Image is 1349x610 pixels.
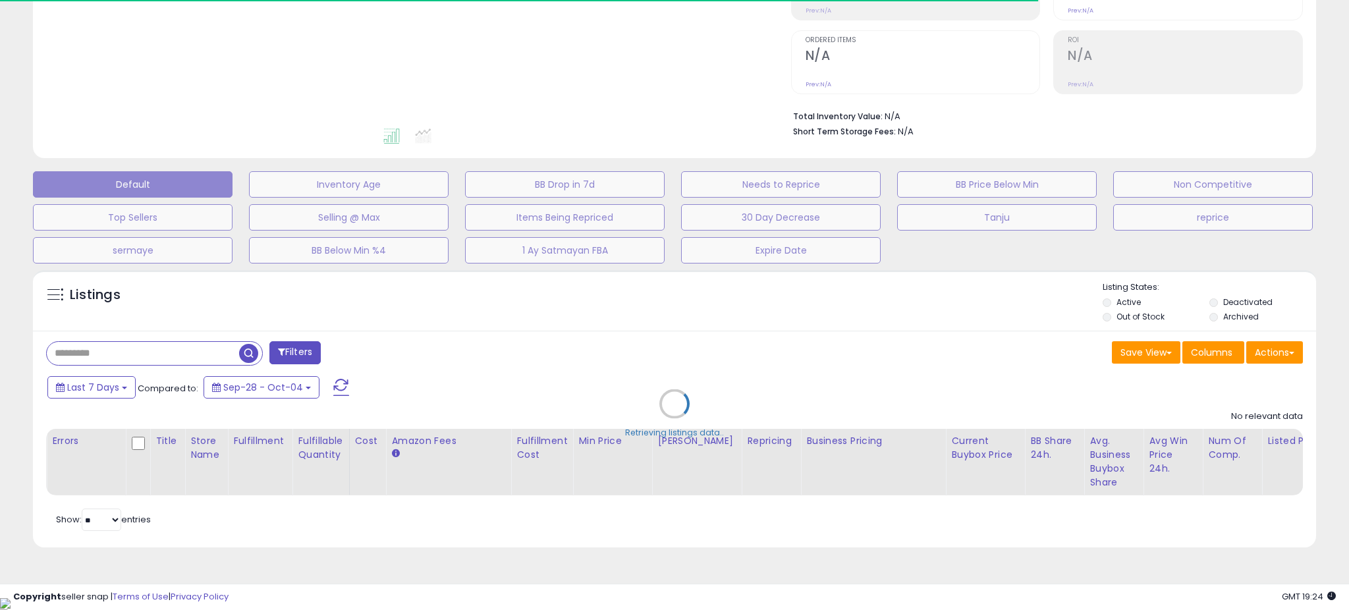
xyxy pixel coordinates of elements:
div: Retrieving listings data.. [625,427,724,439]
button: Expire Date [681,237,881,263]
button: Tanju [897,204,1097,231]
button: Top Sellers [33,204,233,231]
button: Needs to Reprice [681,171,881,198]
li: N/A [793,107,1294,123]
span: 2025-10-12 19:24 GMT [1282,590,1336,603]
div: seller snap | | [13,591,229,603]
strong: Copyright [13,590,61,603]
small: Prev: N/A [1068,80,1093,88]
button: BB Below Min %4 [249,237,449,263]
button: Items Being Repriced [465,204,665,231]
button: sermaye [33,237,233,263]
button: Selling @ Max [249,204,449,231]
button: Default [33,171,233,198]
button: 30 Day Decrease [681,204,881,231]
small: Prev: N/A [806,80,831,88]
button: BB Drop in 7d [465,171,665,198]
a: Privacy Policy [171,590,229,603]
span: N/A [898,125,914,138]
h2: N/A [1068,48,1302,66]
span: ROI [1068,37,1302,44]
small: Prev: N/A [806,7,831,14]
small: Prev: N/A [1068,7,1093,14]
b: Short Term Storage Fees: [793,126,896,137]
button: 1 Ay Satmayan FBA [465,237,665,263]
b: Total Inventory Value: [793,111,883,122]
button: reprice [1113,204,1313,231]
button: BB Price Below Min [897,171,1097,198]
a: Terms of Use [113,590,169,603]
span: Ordered Items [806,37,1040,44]
h2: N/A [806,48,1040,66]
button: Inventory Age [249,171,449,198]
button: Non Competitive [1113,171,1313,198]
